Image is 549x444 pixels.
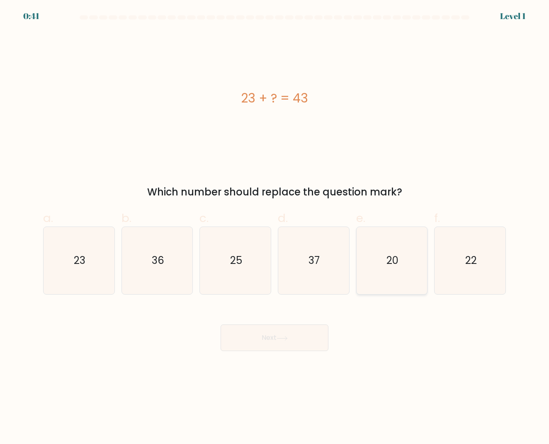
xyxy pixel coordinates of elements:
span: e. [356,210,365,226]
button: Next [221,324,328,351]
text: 20 [386,254,398,268]
span: c. [199,210,209,226]
text: 25 [230,254,242,268]
div: 23 + ? = 43 [43,89,506,107]
span: d. [278,210,288,226]
span: a. [43,210,53,226]
text: 22 [465,254,476,268]
div: Which number should replace the question mark? [48,185,501,200]
text: 23 [74,254,85,268]
div: 0:41 [23,10,39,22]
span: b. [121,210,131,226]
span: f. [434,210,440,226]
div: Level 1 [500,10,526,22]
text: 37 [309,254,320,268]
text: 36 [152,254,164,268]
